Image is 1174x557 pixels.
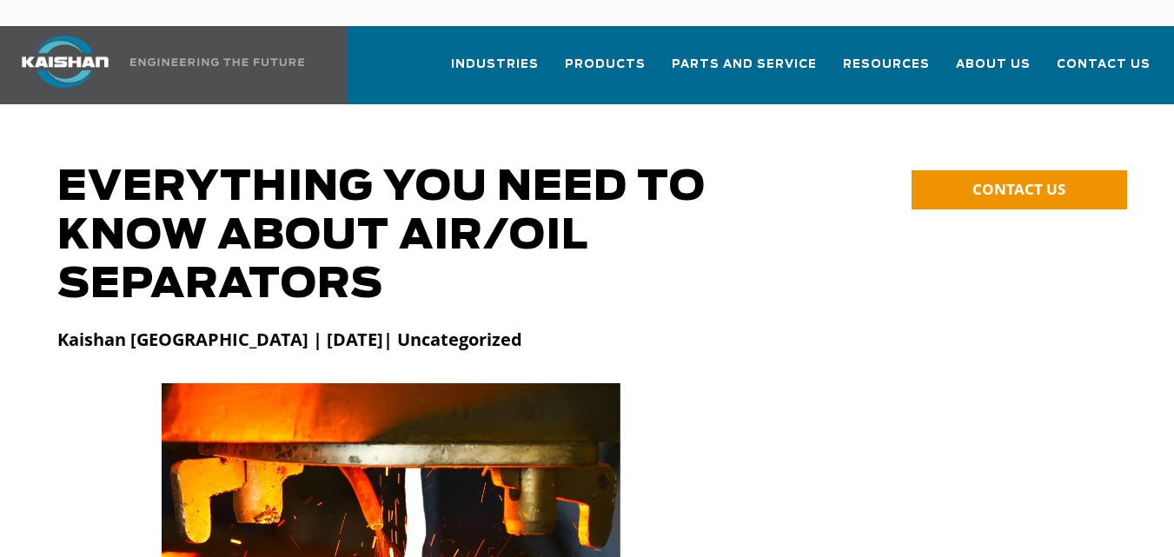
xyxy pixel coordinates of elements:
img: Engineering the future [130,58,304,66]
a: Industries [451,42,539,101]
a: Resources [843,42,930,101]
span: Parts and Service [672,55,817,75]
span: Products [565,55,646,75]
strong: Kaishan [GEOGRAPHIC_DATA] | [DATE]| Uncategorized [57,328,522,351]
a: CONTACT US [912,170,1127,209]
a: Parts and Service [672,42,817,101]
span: About Us [956,55,1031,75]
span: Contact Us [1057,55,1151,75]
span: CONTACT US [972,179,1065,199]
span: Industries [451,55,539,75]
a: About Us [956,42,1031,101]
a: Products [565,42,646,101]
span: Resources [843,55,930,75]
h1: Everything You Need to Know About Air/Oil Separators [57,163,846,309]
a: Contact Us [1057,42,1151,101]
